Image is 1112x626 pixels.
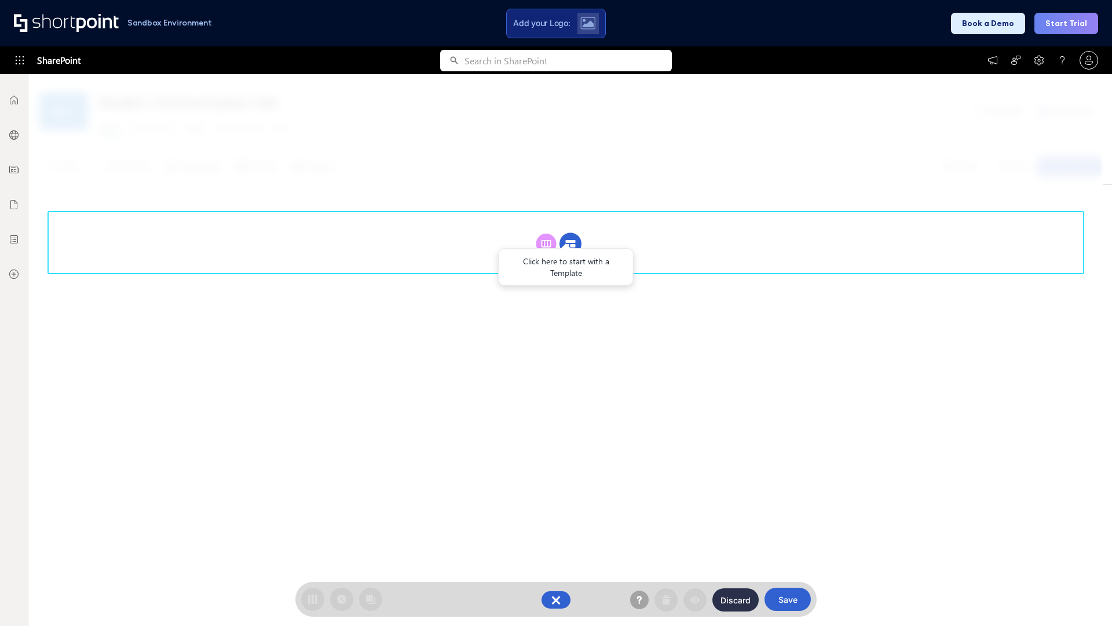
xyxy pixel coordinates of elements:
span: SharePoint [37,46,81,74]
span: Add your Logo: [513,18,570,28]
h1: Sandbox Environment [127,20,212,26]
button: Save [765,588,811,611]
input: Search in SharePoint [464,50,672,71]
button: Start Trial [1034,13,1098,34]
iframe: Chat Widget [1054,570,1112,626]
img: Upload logo [580,17,595,30]
button: Book a Demo [951,13,1025,34]
button: Discard [712,588,759,612]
